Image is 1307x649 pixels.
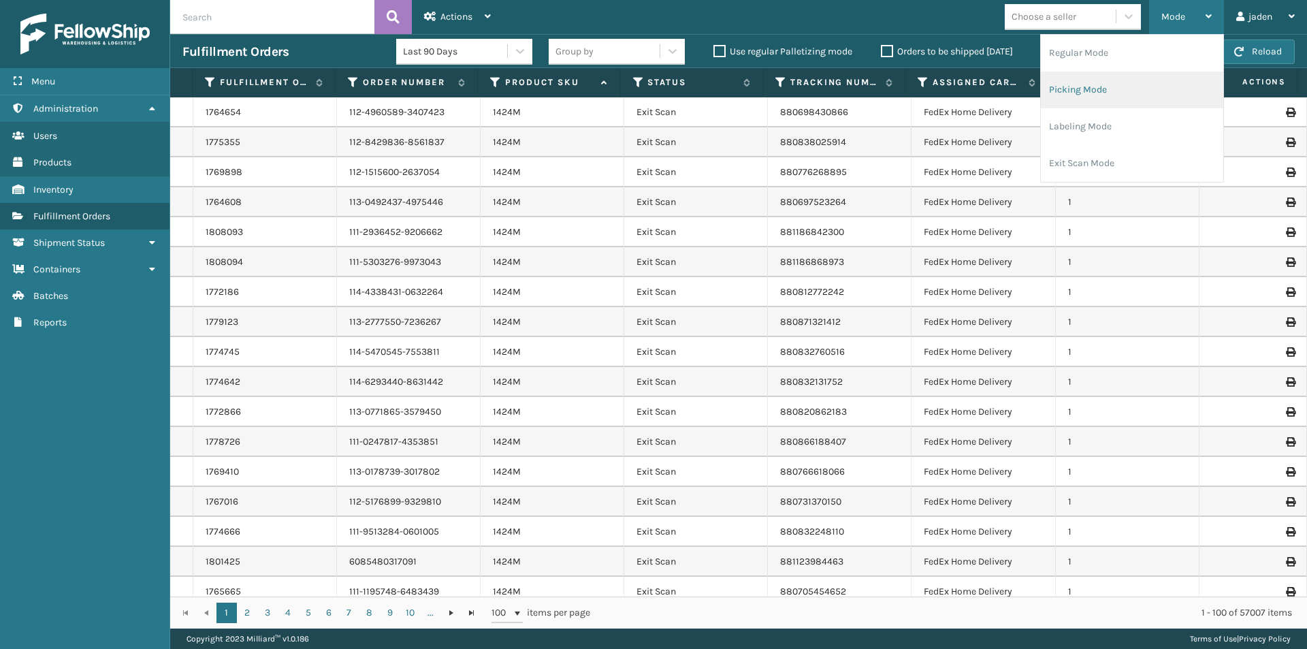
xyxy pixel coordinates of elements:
[1056,547,1199,577] td: 1
[337,487,481,517] td: 112-5176899-9329810
[493,166,521,178] a: 1424M
[1056,307,1199,337] td: 1
[624,547,768,577] td: Exit Scan
[1286,197,1294,207] i: Print Label
[491,606,512,620] span: 100
[911,127,1055,157] td: FedEx Home Delivery
[493,286,521,298] a: 1424M
[31,76,55,87] span: Menu
[780,166,847,178] a: 880776268895
[33,290,68,302] span: Batches
[911,217,1055,247] td: FedEx Home Delivery
[493,496,521,507] a: 1424M
[33,317,67,328] span: Reports
[491,603,591,623] span: items per page
[493,586,521,597] a: 1424M
[33,130,57,142] span: Users
[363,76,451,89] label: Order Number
[624,517,768,547] td: Exit Scan
[206,495,238,509] a: 1767016
[1056,577,1199,607] td: 1
[780,496,841,507] a: 880731370150
[1190,629,1291,649] div: |
[1195,71,1294,93] span: Actions
[206,225,243,239] a: 1808093
[624,337,768,367] td: Exit Scan
[624,187,768,217] td: Exit Scan
[220,76,308,89] label: Fulfillment Order Id
[359,603,380,623] a: 8
[911,457,1055,487] td: FedEx Home Delivery
[493,526,521,537] a: 1424M
[1190,634,1237,644] a: Terms of Use
[493,136,521,148] a: 1424M
[911,247,1055,277] td: FedEx Home Delivery
[911,367,1055,397] td: FedEx Home Delivery
[403,44,509,59] div: Last 90 Days
[337,577,481,607] td: 111-1195748-6483439
[337,157,481,187] td: 112-1515600-2637054
[624,487,768,517] td: Exit Scan
[206,136,240,149] a: 1775355
[493,406,521,417] a: 1424M
[206,555,240,569] a: 1801425
[1286,467,1294,477] i: Print Label
[911,157,1055,187] td: FedEx Home Delivery
[278,603,298,623] a: 4
[881,46,1013,57] label: Orders to be shipped [DATE]
[206,285,239,299] a: 1772186
[206,255,243,269] a: 1808094
[1286,377,1294,387] i: Print Label
[337,337,481,367] td: 114-5470545-7553811
[33,237,105,249] span: Shipment Status
[1286,257,1294,267] i: Print Label
[216,603,237,623] a: 1
[20,14,150,54] img: logo
[911,337,1055,367] td: FedEx Home Delivery
[1286,347,1294,357] i: Print Label
[446,607,457,618] span: Go to the next page
[493,556,521,567] a: 1424M
[780,406,847,417] a: 880820862183
[1056,337,1199,367] td: 1
[1012,10,1076,24] div: Choose a seller
[780,256,844,268] a: 881186868973
[1239,634,1291,644] a: Privacy Policy
[493,316,521,328] a: 1424M
[1056,187,1199,217] td: 1
[624,247,768,277] td: Exit Scan
[337,427,481,457] td: 111-0247817-4353851
[441,603,462,623] a: Go to the next page
[624,277,768,307] td: Exit Scan
[624,307,768,337] td: Exit Scan
[780,346,845,358] a: 880832760516
[624,367,768,397] td: Exit Scan
[1286,407,1294,417] i: Print Label
[1056,397,1199,427] td: 1
[182,44,289,60] h3: Fulfillment Orders
[1286,108,1294,117] i: Print Label
[624,457,768,487] td: Exit Scan
[624,157,768,187] td: Exit Scan
[1041,35,1223,72] li: Regular Mode
[624,217,768,247] td: Exit Scan
[1286,227,1294,237] i: Print Label
[337,97,481,127] td: 112-4960589-3407423
[911,307,1055,337] td: FedEx Home Delivery
[319,603,339,623] a: 6
[466,607,477,618] span: Go to the last page
[911,397,1055,427] td: FedEx Home Delivery
[440,11,472,22] span: Actions
[780,436,846,447] a: 880866188407
[337,397,481,427] td: 113-0771865-3579450
[493,226,521,238] a: 1424M
[1056,247,1199,277] td: 1
[505,76,594,89] label: Product SKU
[493,106,521,118] a: 1424M
[206,435,240,449] a: 1778726
[780,586,846,597] a: 880705454652
[237,603,257,623] a: 2
[462,603,482,623] a: Go to the last page
[911,547,1055,577] td: FedEx Home Delivery
[337,457,481,487] td: 113-0178739-3017802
